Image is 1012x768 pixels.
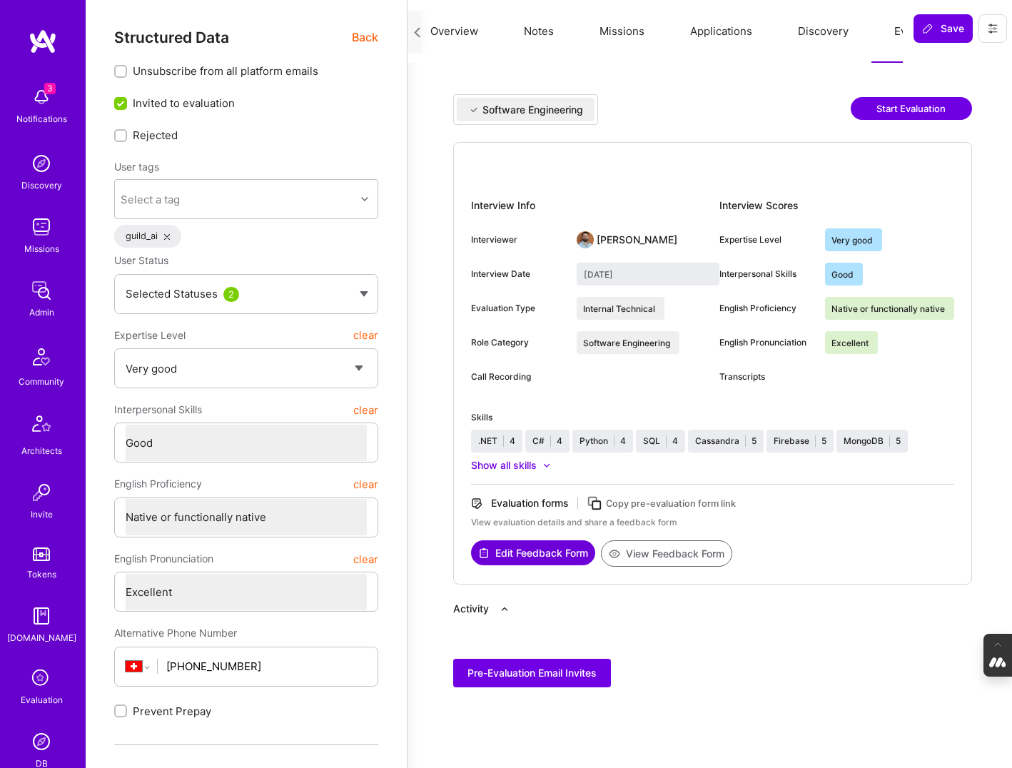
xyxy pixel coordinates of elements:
div: Admin [29,305,54,320]
span: English Pronunciation [114,546,213,572]
span: Unsubscribe from all platform emails [133,64,318,79]
div: Call Recording [471,370,565,383]
img: Community [24,340,59,374]
div: Skills [471,411,954,424]
input: +1 (000) 000-0000 [166,648,367,684]
div: Transcripts [719,370,814,383]
span: Pre-Evaluation Email Invites [467,666,597,680]
div: Evaluation Type [471,302,565,315]
div: Select a tag [121,192,180,207]
img: caret [360,291,368,297]
span: User Status [114,254,168,266]
img: discovery [27,149,56,178]
div: Architects [21,443,62,458]
button: clear [353,546,378,572]
div: 4 [510,435,515,448]
div: Expertise Level [719,233,814,246]
div: .NET [478,435,497,448]
div: English Proficiency [719,302,814,315]
div: Evaluation forms [491,496,569,510]
div: Interview Scores [719,194,954,217]
div: 2 [223,287,239,302]
div: Copy pre-evaluation form link [606,496,736,511]
i: icon Next [412,27,422,38]
button: clear [353,471,378,497]
span: Prevent Prepay [133,704,211,719]
i: icon Copy [587,495,603,512]
div: 5 [896,435,901,448]
div: 4 [672,435,678,448]
div: Role Category [471,336,565,349]
div: C# [532,435,545,448]
div: guild_ai [114,225,181,248]
div: Evaluation [21,692,63,707]
div: Software Engineering [482,103,583,117]
img: Architects [24,409,59,443]
div: Notifications [16,111,67,126]
div: Interview Date [471,268,565,281]
img: User Avatar [577,231,594,248]
div: Interpersonal Skills [719,268,814,281]
span: Invited to evaluation [133,96,235,111]
i: icon Close [164,234,170,240]
div: Tokens [27,567,56,582]
span: Interpersonal Skills [114,397,202,423]
span: Structured Data [114,29,229,46]
div: Community [19,374,64,389]
button: Start Evaluation [851,97,972,120]
div: 5 [821,435,826,448]
div: Discovery [21,178,62,193]
i: icon Chevron [361,196,368,203]
div: English Pronunciation [719,336,814,349]
span: English Proficiency [114,471,202,497]
div: SQL [643,435,660,448]
button: View Feedback Form [601,540,732,567]
div: Interviewer [471,233,565,246]
div: Activity [453,602,489,616]
div: Interview Info [471,194,719,217]
div: View evaluation details and share a feedback form [471,516,954,529]
span: 3 [44,83,56,94]
button: clear [353,397,378,423]
img: guide book [27,602,56,630]
span: Back [352,29,378,46]
div: 5 [752,435,757,448]
div: [DOMAIN_NAME] [7,630,76,645]
img: tokens [33,547,50,561]
div: Show all skills [471,458,537,473]
div: Invite [31,507,53,522]
img: bell [27,83,56,111]
i: icon SelectionTeam [28,665,55,692]
div: Cassandra [695,435,739,448]
a: Edit Feedback Form [471,540,595,567]
span: Expertise Level [114,323,186,348]
button: Save [914,14,973,43]
span: Rejected [133,128,178,143]
div: 4 [620,435,626,448]
div: Firebase [774,435,809,448]
button: Pre-Evaluation Email Invites [453,659,611,687]
img: admin teamwork [27,276,56,305]
img: logo [29,29,57,54]
div: [PERSON_NAME] [597,233,677,247]
div: 4 [557,435,562,448]
div: MongoDB [844,435,884,448]
img: Invite [27,478,56,507]
span: Selected Statuses [126,287,218,300]
label: User tags [114,160,159,173]
span: Alternative Phone Number [114,627,237,639]
img: teamwork [27,213,56,241]
button: clear [353,323,378,348]
span: Save [922,21,964,36]
button: Edit Feedback Form [471,540,595,565]
img: Admin Search [27,727,56,756]
div: Missions [24,241,59,256]
div: Python [580,435,608,448]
